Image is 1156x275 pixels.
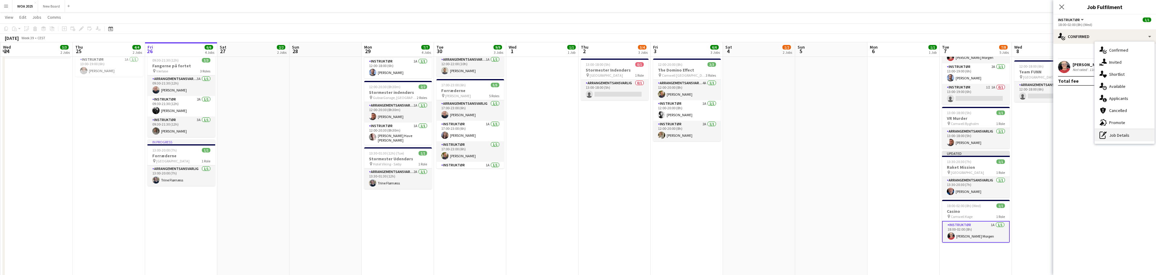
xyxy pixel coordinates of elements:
app-job-card: 12:00-18:00 (6h)0/1Team FUNN [GEOGRAPHIC_DATA]1 RoleArrangementsansvarlig0/112:00-18:00 (6h) [1014,60,1082,102]
h3: Stormester indendørs [364,90,432,95]
app-job-card: 17:00-23:00 (6h)5/5Forræderne [PERSON_NAME]5 RolesArrangementsansvarlig1/117:00-23:00 (6h)[PERSON... [436,79,504,168]
div: 1 Job [568,50,575,55]
app-card-role: Instruktør1I1A0/113:00-19:00 (6h) [942,84,1010,104]
div: In progress13:00-20:00 (7h)1/1Forræderne [GEOGRAPHIC_DATA]1 RoleArrangementsansvarlig1/113:00-20:... [147,139,215,186]
span: 3 [652,48,658,55]
div: [DATE] [5,35,19,41]
span: Wed [3,44,11,50]
div: 13:00-18:00 (5h)1/1VR Murder Comwell Bygholm1 RoleArrangementsansvarlig1/113:00-18:00 (5h)[PERSON... [942,107,1010,149]
span: Sun [798,44,805,50]
span: 5 [797,48,805,55]
span: 12:00-20:30 (8h30m) [369,85,400,89]
span: 1/1 [1143,18,1151,22]
span: Applicants [1109,96,1128,101]
span: 1 Role [418,162,427,166]
span: 1 Role [202,159,210,163]
div: 2 Jobs [60,50,70,55]
span: 8 [1013,48,1022,55]
span: Comms [47,14,61,20]
app-card-role: Arrangementsansvarlig1A1/112:00-22:00 (10h)[PERSON_NAME] [436,56,504,77]
span: Fri [653,44,658,50]
div: 12:00-20:30 (8h30m)2/2Stormester indendørs Gubsø Garage, [GEOGRAPHIC_DATA]2 RolesArrangementsansv... [364,81,432,145]
span: Comwell [GEOGRAPHIC_DATA] [662,73,706,78]
span: 5/5 [491,83,499,87]
h3: Team FUNN [1014,69,1082,75]
app-card-role: Arrangementsansvarlig2A1/113:30-01:30 (12h)Trine Flørnæss [364,168,432,189]
span: Confirmed [1109,47,1128,53]
span: Wed [1014,44,1022,50]
h3: VR Murder [942,116,1010,121]
span: 7/7 [421,45,430,50]
span: Invited [1109,59,1122,65]
span: 26 [147,48,153,55]
span: 0/1 [635,62,644,67]
div: Total fee [1058,78,1079,84]
span: Cancelled [1109,108,1127,113]
span: [GEOGRAPHIC_DATA] [1023,75,1056,79]
div: 2 Jobs [783,50,792,55]
div: Job Details [1095,129,1154,141]
app-job-card: 13:30-01:30 (12h) (Tue)1/1Stormester Udendørs Hotel Viking - Sæby1 RoleArrangementsansvarlig2A1/1... [364,147,432,189]
span: 3 Roles [200,69,210,73]
h3: Stormester Indendørs [581,67,649,73]
span: 3 Roles [706,73,716,78]
span: 4 [724,48,732,55]
button: WOA 2025 [12,0,38,12]
app-card-role: Instruktør2A1/113:00-19:00 (6h)[PERSON_NAME] [942,63,1010,84]
app-card-role: Instruktør2A1/109:30-21:30 (12h)[PERSON_NAME] [147,96,215,117]
span: 13:00-18:00 (5h) [947,110,971,115]
span: 1/1 [419,151,427,155]
span: 1/2 [782,45,791,50]
span: 1 Role [996,121,1005,126]
span: Fri [147,44,153,50]
div: Updated [942,151,1010,156]
span: Hotel Viking - Sæby [373,162,402,166]
span: 9/9 [494,45,502,50]
app-job-card: In progress09:30-21:30 (12h)3/3Fangerne på fortet Værløse3 RolesArrangementsansvarlig3A1/109:30-2... [147,50,215,137]
span: Comwell Køge [951,214,973,219]
div: 13:00-18:00 (5h)0/1Stormester Indendørs [GEOGRAPHIC_DATA]1 RoleArrangementsansvarlig0/113:00-18:0... [581,59,649,100]
app-card-role: Arrangementsansvarlig1/117:00-23:00 (6h)[PERSON_NAME] [436,100,504,121]
span: 6/6 [205,45,213,50]
span: Værløse [156,69,168,73]
span: Wed [509,44,516,50]
h3: Fangerne på fortet [147,63,215,69]
h3: Forræderne [147,153,215,158]
span: 18:00-02:00 (8h) (Wed) [947,203,981,208]
app-card-role: Arrangementsansvarlig1/113:00-20:00 (7h)Trine Flørnæss [147,165,215,186]
span: 1 [508,48,516,55]
div: 1 Job [929,50,937,55]
a: Jobs [30,13,44,21]
div: 2 Jobs [277,50,287,55]
div: 3 Jobs [494,50,503,55]
span: 29 [363,48,372,55]
div: 4 Jobs [422,50,431,55]
span: 25 [74,48,83,55]
span: 1 Role [996,170,1005,175]
div: Confirmed [1053,29,1156,44]
span: Tue [942,44,949,50]
span: 3/3 [708,62,716,67]
app-job-card: 12:00-20:00 (8h)3/3The Domino Effect Comwell [GEOGRAPHIC_DATA]3 RolesArrangementsansvarlig4A1/112... [653,59,721,141]
app-card-role: Instruktør1A1/117:00-23:00 (6h) [436,162,504,182]
span: Edit [19,14,26,20]
app-card-role: Instruktør1A1/113:00-19:00 (6h)[PERSON_NAME] [75,56,143,77]
h3: Forræderne [436,88,504,93]
h3: Raket Mission [942,165,1010,170]
span: 1/1 [202,148,210,152]
div: 2 Jobs [133,50,142,55]
h3: Stormester Udendørs [364,156,432,161]
div: 5 Jobs [999,50,1009,55]
app-card-role: Instruktør1A1/112:00-18:00 (6h)[PERSON_NAME] [364,58,432,78]
h3: Casino [942,209,1010,214]
span: Sun [292,44,299,50]
app-card-role: Instruktør1A1/117:00-23:00 (6h)[PERSON_NAME] [436,121,504,141]
span: [GEOGRAPHIC_DATA] [590,73,623,78]
span: [GEOGRAPHIC_DATA] [951,170,984,175]
span: Tue [436,44,443,50]
app-card-role: Arrangementsansvarlig1/113:30-20:30 (7h)[PERSON_NAME] [942,177,1010,197]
